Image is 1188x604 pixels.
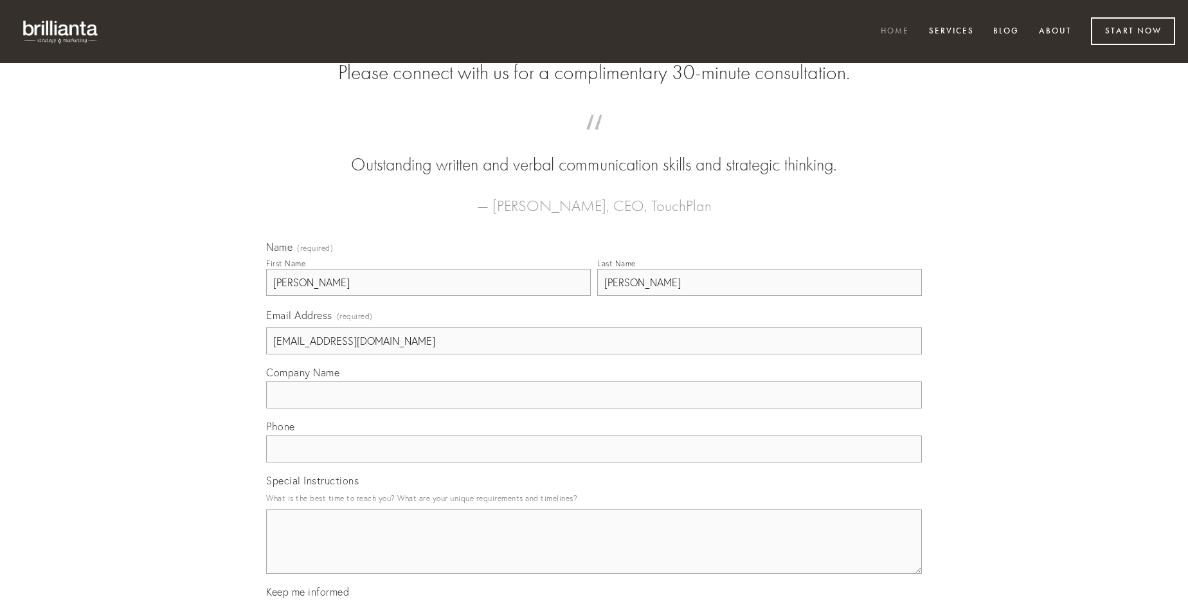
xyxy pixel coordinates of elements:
[266,309,332,322] span: Email Address
[921,21,982,42] a: Services
[297,244,333,252] span: (required)
[266,259,305,268] div: First Name
[266,60,922,85] h2: Please connect with us for a complimentary 30-minute consultation.
[287,127,901,152] span: “
[287,178,901,219] figcaption: — [PERSON_NAME], CEO, TouchPlan
[985,21,1027,42] a: Blog
[266,474,359,487] span: Special Instructions
[13,13,109,50] img: brillianta - research, strategy, marketing
[1030,21,1080,42] a: About
[266,585,349,598] span: Keep me informed
[872,21,917,42] a: Home
[266,490,922,507] p: What is the best time to reach you? What are your unique requirements and timelines?
[337,307,373,325] span: (required)
[287,127,901,178] blockquote: Outstanding written and verbal communication skills and strategic thinking.
[266,241,292,253] span: Name
[266,366,339,379] span: Company Name
[1091,17,1175,45] a: Start Now
[266,420,295,433] span: Phone
[597,259,636,268] div: Last Name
